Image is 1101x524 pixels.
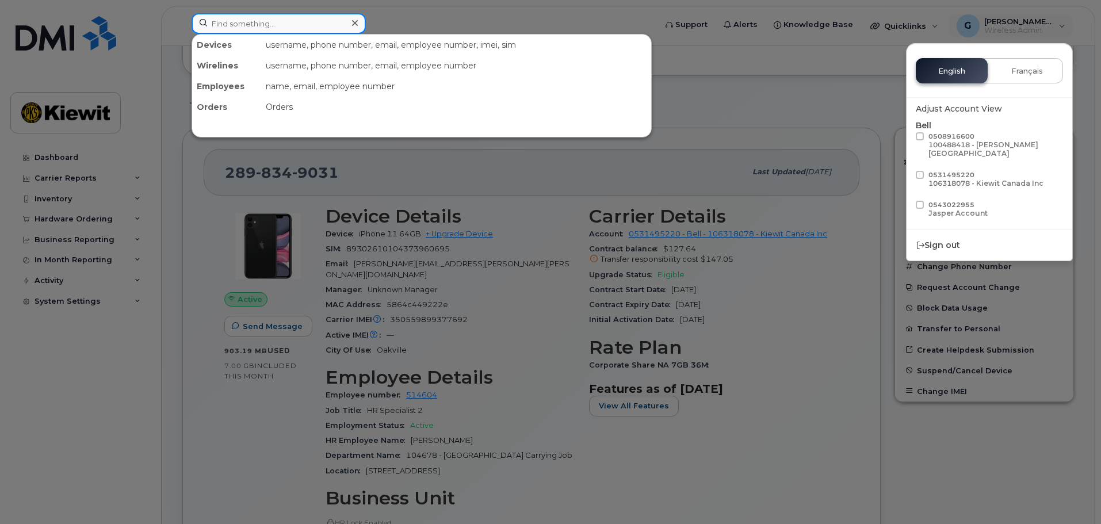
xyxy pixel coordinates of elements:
span: 0508916600 [928,132,1060,158]
div: name, email, employee number [261,76,651,97]
div: Orders [192,97,261,117]
div: username, phone number, email, employee number [261,55,651,76]
div: Sign out [907,235,1072,256]
div: Employees [192,76,261,97]
div: 100488418 - [PERSON_NAME] [GEOGRAPHIC_DATA] [928,140,1060,158]
div: username, phone number, email, employee number, imei, sim [261,35,651,55]
span: Français [1011,67,1043,76]
div: 106318078 - Kiewit Canada Inc [928,179,1043,188]
span: 0531495220 [928,171,1043,188]
div: Wirelines [192,55,261,76]
iframe: Messenger Launcher [1051,474,1092,515]
div: Adjust Account View [916,103,1063,115]
div: Orders [261,97,651,117]
span: 0543022955 [928,201,988,217]
div: Jasper Account [928,209,988,217]
div: Devices [192,35,261,55]
input: Find something... [192,13,366,34]
div: Bell [916,120,1063,220]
